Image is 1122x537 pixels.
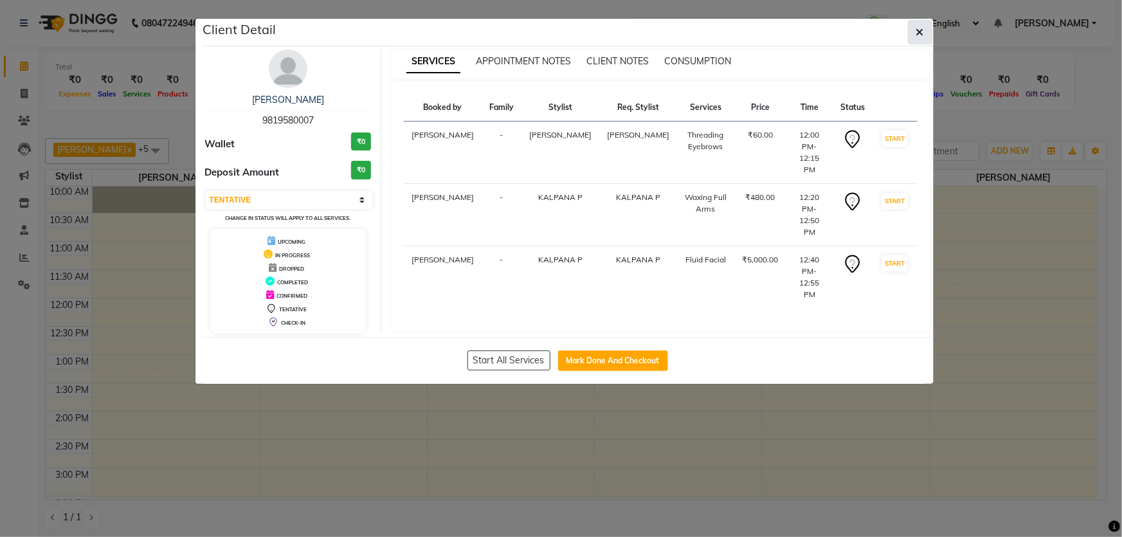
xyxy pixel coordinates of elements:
[685,192,727,215] div: Waxing Full Arms
[406,50,460,73] span: SERVICES
[742,192,778,203] div: ₹480.00
[482,246,521,309] td: -
[685,129,727,152] div: Threading Eyebrows
[482,122,521,184] td: -
[833,94,873,122] th: Status
[277,279,308,286] span: COMPLETED
[252,94,324,105] a: [PERSON_NAME]
[558,350,668,371] button: Mark Done And Checkout
[882,131,908,147] button: START
[882,255,908,271] button: START
[476,55,571,67] span: APPOINTMENT NOTES
[262,114,314,126] span: 9819580007
[677,94,734,122] th: Services
[203,20,276,39] h5: Client Detail
[404,184,482,246] td: [PERSON_NAME]
[276,293,307,299] span: CONFIRMED
[281,320,305,326] span: CHECK-IN
[205,165,280,180] span: Deposit Amount
[685,254,727,266] div: Fluid Facial
[404,94,482,122] th: Booked by
[607,130,669,140] span: [PERSON_NAME]
[882,193,908,209] button: START
[616,192,660,202] span: KALPANA P
[404,122,482,184] td: [PERSON_NAME]
[786,246,833,309] td: 12:40 PM-12:55 PM
[278,239,305,245] span: UPCOMING
[786,184,833,246] td: 12:20 PM-12:50 PM
[529,130,592,140] span: [PERSON_NAME]
[786,94,833,122] th: Time
[279,266,304,272] span: DROPPED
[467,350,550,370] button: Start All Services
[586,55,649,67] span: CLIENT NOTES
[351,161,371,179] h3: ₹0
[786,122,833,184] td: 12:00 PM-12:15 PM
[538,192,583,202] span: KALPANA P
[269,50,307,88] img: avatar
[742,129,778,141] div: ₹60.00
[616,255,660,264] span: KALPANA P
[538,255,583,264] span: KALPANA P
[205,137,235,152] span: Wallet
[734,94,786,122] th: Price
[275,252,310,259] span: IN PROGRESS
[742,254,778,266] div: ₹5,000.00
[664,55,731,67] span: CONSUMPTION
[521,94,599,122] th: Stylist
[225,215,350,221] small: Change in status will apply to all services.
[351,132,371,151] h3: ₹0
[599,94,677,122] th: Req. Stylist
[404,246,482,309] td: [PERSON_NAME]
[482,184,521,246] td: -
[279,306,307,313] span: TENTATIVE
[482,94,521,122] th: Family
